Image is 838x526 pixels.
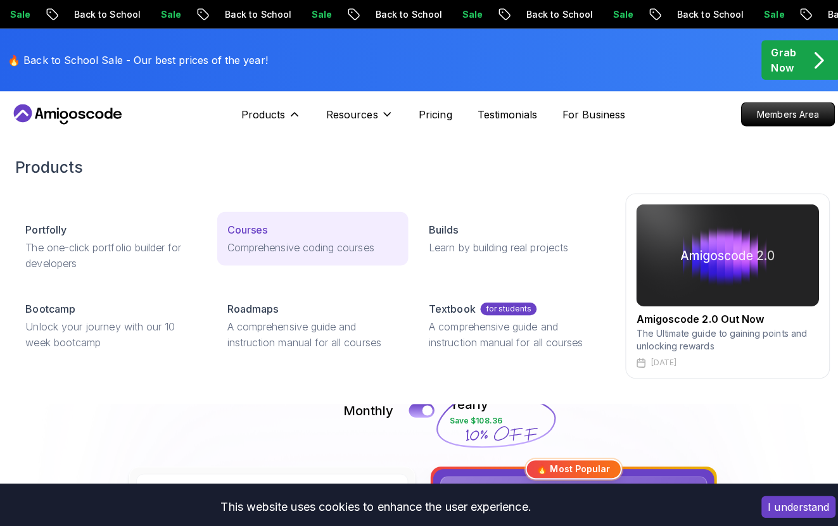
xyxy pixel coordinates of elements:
[631,309,812,324] h2: Amigoscode 2.0 Out Now
[225,299,276,314] p: Roadmaps
[425,316,595,347] p: A comprehensive guide and instruction manual for all courses
[239,106,298,131] button: Products
[594,8,635,21] p: Sale
[735,102,827,125] p: Members Area
[25,238,195,268] p: The one-click portfolio builder for developers
[146,8,186,21] p: Sale
[60,8,146,21] p: Back to School
[415,289,605,357] a: Textbookfor studentsA comprehensive guide and instruction manual for all courses
[340,398,390,416] p: Monthly
[15,210,205,279] a: PortfollyThe one-click portfolio builder for developers
[755,492,828,513] button: Accept cookies
[225,238,395,253] p: Comprehensive coding courses
[425,299,471,314] p: Textbook
[239,106,283,121] p: Products
[558,106,620,121] a: For Business
[765,44,789,75] p: Grab Now
[425,220,454,235] p: Builds
[15,289,205,357] a: BootcampUnlock your journey with our 10 week bootcamp
[8,52,265,67] p: 🔥 Back to School Sale - Our best prices of the year!
[425,238,595,253] p: Learn by building real projects
[416,106,448,121] a: Pricing
[295,8,336,21] p: Sale
[620,192,823,375] a: amigoscode 2.0Amigoscode 2.0 Out NowThe Ultimate guide to gaining points and unlocking rewards[DATE]
[631,324,812,349] p: The Ultimate guide to gaining points and unlocking rewards
[735,101,828,125] a: Members Area
[476,300,532,313] p: for students
[25,220,66,235] p: Portfolly
[744,8,784,21] p: Sale
[508,8,594,21] p: Back to School
[215,289,405,357] a: RoadmapsA comprehensive guide and instruction manual for all courses
[324,106,390,131] button: Resources
[324,106,375,121] p: Resources
[359,8,445,21] p: Back to School
[10,489,736,517] div: This website uses cookies to enhance the user experience.
[445,8,485,21] p: Sale
[645,354,671,365] p: [DATE]
[209,8,295,21] p: Back to School
[215,210,405,263] a: CoursesComprehensive coding courses
[657,8,744,21] p: Back to School
[474,106,533,121] a: Testimonials
[415,210,605,263] a: BuildsLearn by building real projects
[25,299,75,314] p: Bootcamp
[225,316,395,347] p: A comprehensive guide and instruction manual for all courses
[631,203,812,304] img: amigoscode 2.0
[15,156,823,177] h2: Products
[225,220,265,235] p: Courses
[25,316,195,347] p: Unlock your journey with our 10 week bootcamp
